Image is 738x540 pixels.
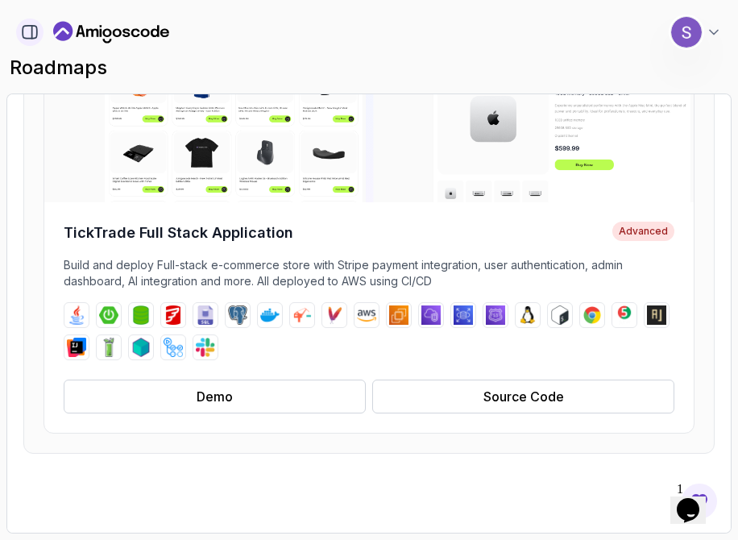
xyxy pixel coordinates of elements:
[228,305,247,325] img: postgres logo
[67,305,86,325] img: java logo
[647,305,666,325] img: assertj logo
[10,55,728,81] h2: roadmaps
[196,305,215,325] img: sql logo
[197,387,233,406] div: Demo
[615,305,634,325] img: junit logo
[99,338,118,357] img: mockito logo
[292,305,312,325] img: jib logo
[421,305,441,325] img: vpc logo
[670,476,722,524] iframe: chat widget
[671,17,702,48] img: user profile image
[64,380,366,413] button: Demo
[670,16,722,48] button: user profile image
[53,19,169,45] a: Landing page
[164,305,183,325] img: flyway logo
[131,338,151,357] img: testcontainers logo
[64,257,674,289] p: Build and deploy Full-stack e-commerce store with Stripe payment integration, user authentication...
[550,305,570,325] img: bash logo
[454,305,473,325] img: rds logo
[67,338,86,357] img: intellij logo
[486,305,505,325] img: route53 logo
[483,387,564,406] div: Source Code
[325,305,344,325] img: maven logo
[164,338,183,357] img: github-actions logo
[64,222,293,244] h4: TickTrade Full Stack Application
[44,48,694,202] img: TickTrade Full Stack Application
[357,305,376,325] img: aws logo
[583,305,602,325] img: chrome logo
[518,305,537,325] img: linux logo
[131,305,151,325] img: spring-data-jpa logo
[99,305,118,325] img: spring-boot logo
[372,380,674,413] button: Source Code
[612,222,674,241] span: Advanced
[389,305,408,325] img: ec2 logo
[196,338,215,357] img: slack logo
[260,305,280,325] img: docker logo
